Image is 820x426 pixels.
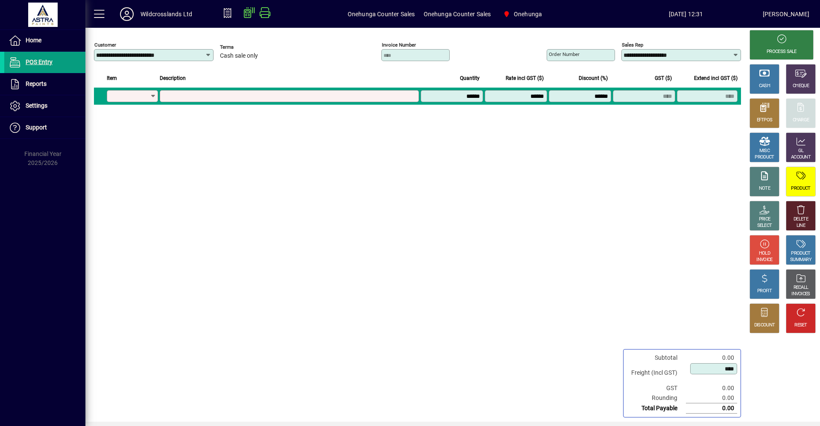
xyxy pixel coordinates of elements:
[627,383,686,393] td: GST
[793,117,809,123] div: CHARGE
[26,59,53,65] span: POS Entry
[4,95,85,117] a: Settings
[794,216,808,223] div: DELETE
[348,7,415,21] span: Onehunga Counter Sales
[797,223,805,229] div: LINE
[622,42,643,48] mat-label: Sales rep
[424,7,491,21] span: Onehunga Counter Sales
[382,42,416,48] mat-label: Invoice number
[627,393,686,403] td: Rounding
[609,7,762,21] span: [DATE] 12:31
[686,353,737,363] td: 0.00
[757,223,772,229] div: SELECT
[627,363,686,383] td: Freight (Incl GST)
[220,53,258,59] span: Cash sale only
[26,37,41,44] span: Home
[141,7,192,21] div: Wildcrosslands Ltd
[579,73,608,83] span: Discount (%)
[754,322,775,329] div: DISCOUNT
[686,403,737,414] td: 0.00
[767,49,797,55] div: PROCESS SALE
[759,250,770,257] div: HOLD
[627,403,686,414] td: Total Payable
[759,148,770,154] div: MISC
[791,154,811,161] div: ACCOUNT
[757,288,772,294] div: PROFIT
[757,117,773,123] div: EFTPOS
[794,322,807,329] div: RESET
[94,42,116,48] mat-label: Customer
[791,291,810,297] div: INVOICES
[791,185,810,192] div: PRODUCT
[694,73,738,83] span: Extend incl GST ($)
[26,124,47,131] span: Support
[791,250,810,257] div: PRODUCT
[4,73,85,95] a: Reports
[514,7,542,21] span: Onehunga
[763,7,809,21] div: [PERSON_NAME]
[499,6,545,22] span: Onehunga
[107,73,117,83] span: Item
[220,44,271,50] span: Terms
[506,73,544,83] span: Rate incl GST ($)
[686,393,737,403] td: 0.00
[160,73,186,83] span: Description
[759,185,770,192] div: NOTE
[113,6,141,22] button: Profile
[4,30,85,51] a: Home
[759,216,770,223] div: PRICE
[793,83,809,89] div: CHEQUE
[26,80,47,87] span: Reports
[549,51,580,57] mat-label: Order number
[655,73,672,83] span: GST ($)
[790,257,811,263] div: SUMMARY
[759,83,770,89] div: CASH
[794,285,808,291] div: RECALL
[686,383,737,393] td: 0.00
[756,257,772,263] div: INVOICE
[755,154,774,161] div: PRODUCT
[460,73,480,83] span: Quantity
[798,148,804,154] div: GL
[627,353,686,363] td: Subtotal
[26,102,47,109] span: Settings
[4,117,85,138] a: Support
